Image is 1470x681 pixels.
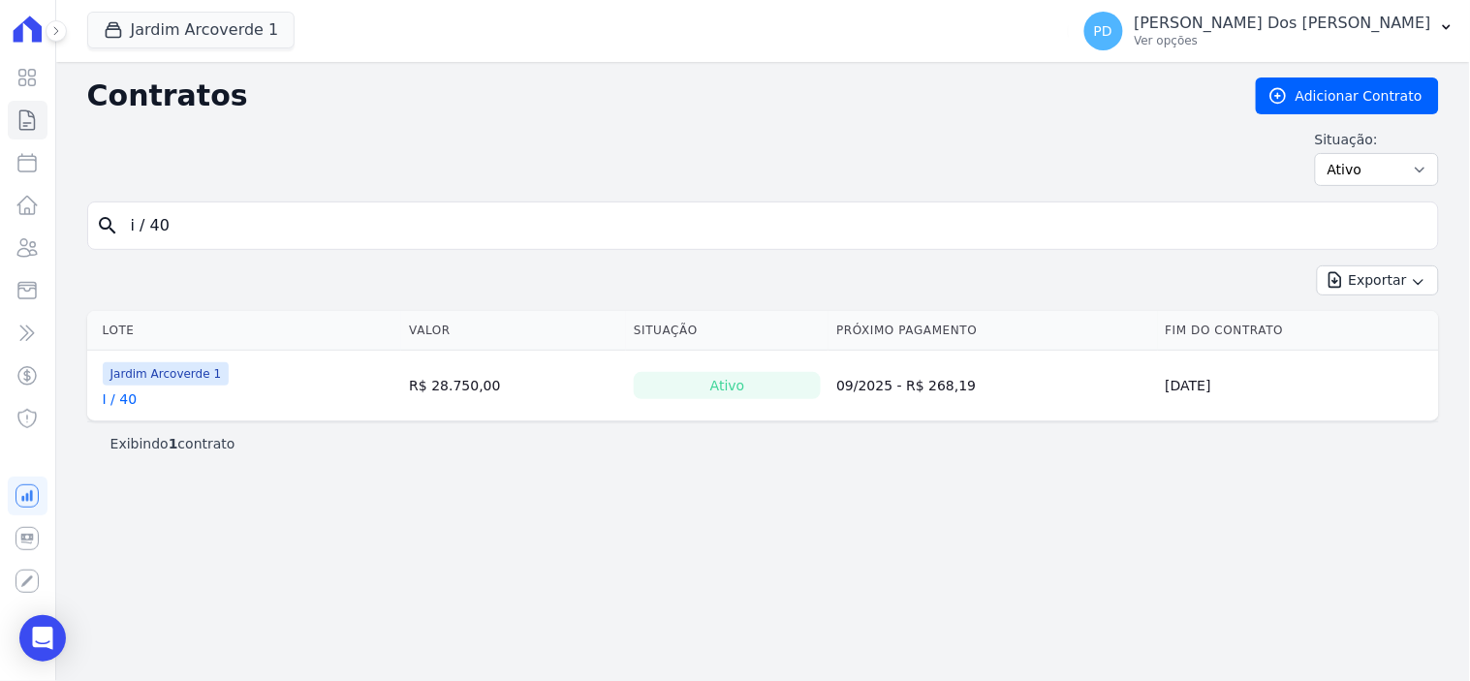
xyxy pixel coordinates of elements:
span: PD [1094,24,1112,38]
p: Ver opções [1135,33,1431,48]
div: Open Intercom Messenger [19,615,66,662]
td: [DATE] [1158,351,1439,421]
a: Adicionar Contrato [1256,77,1439,114]
p: [PERSON_NAME] Dos [PERSON_NAME] [1135,14,1431,33]
button: PD [PERSON_NAME] Dos [PERSON_NAME] Ver opções [1069,4,1470,58]
i: search [96,214,119,237]
div: Ativo [634,372,821,399]
b: 1 [169,436,178,451]
a: 09/2025 - R$ 268,19 [836,378,976,393]
th: Situação [626,311,829,351]
button: Exportar [1317,265,1439,295]
h2: Contratos [87,78,1225,113]
span: Jardim Arcoverde 1 [103,362,230,386]
input: Buscar por nome do lote [119,206,1430,245]
button: Jardim Arcoverde 1 [87,12,296,48]
th: Valor [401,311,626,351]
th: Fim do Contrato [1158,311,1439,351]
a: I / 40 [103,389,138,409]
p: Exibindo contrato [110,434,235,453]
td: R$ 28.750,00 [401,351,626,421]
th: Lote [87,311,402,351]
label: Situação: [1315,130,1439,149]
th: Próximo Pagamento [829,311,1157,351]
